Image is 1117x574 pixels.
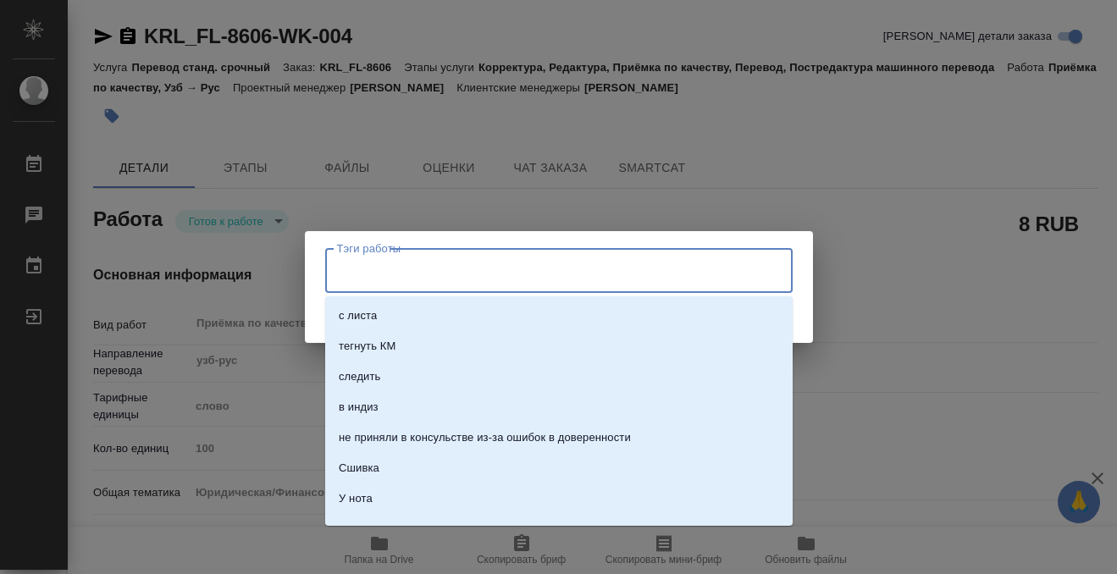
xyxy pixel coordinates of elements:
p: сшивка [339,521,377,538]
p: следить [339,368,380,385]
p: У нота [339,490,373,507]
p: тегнуть КМ [339,338,395,355]
p: с листа [339,307,377,324]
p: не приняли в консульстве из-за ошибок в доверенности [339,429,631,446]
p: в индиз [339,399,379,416]
p: Сшивка [339,460,379,477]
